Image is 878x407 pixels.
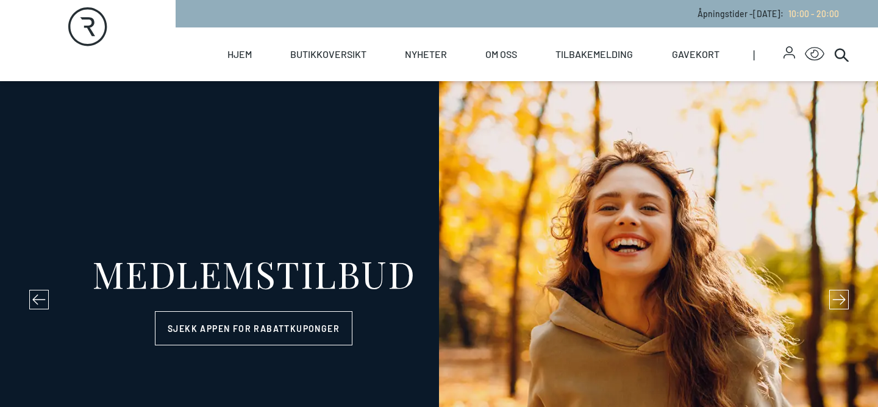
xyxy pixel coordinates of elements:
[698,7,839,20] p: Åpningstider - [DATE] :
[788,9,839,19] span: 10:00 - 20:00
[155,311,352,345] a: Sjekk appen for rabattkuponger
[672,27,719,81] a: Gavekort
[290,27,366,81] a: Butikkoversikt
[555,27,633,81] a: Tilbakemelding
[227,27,252,81] a: Hjem
[753,27,783,81] span: |
[92,255,416,292] div: MEDLEMSTILBUD
[783,9,839,19] a: 10:00 - 20:00
[485,27,517,81] a: Om oss
[405,27,447,81] a: Nyheter
[805,45,824,64] button: Open Accessibility Menu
